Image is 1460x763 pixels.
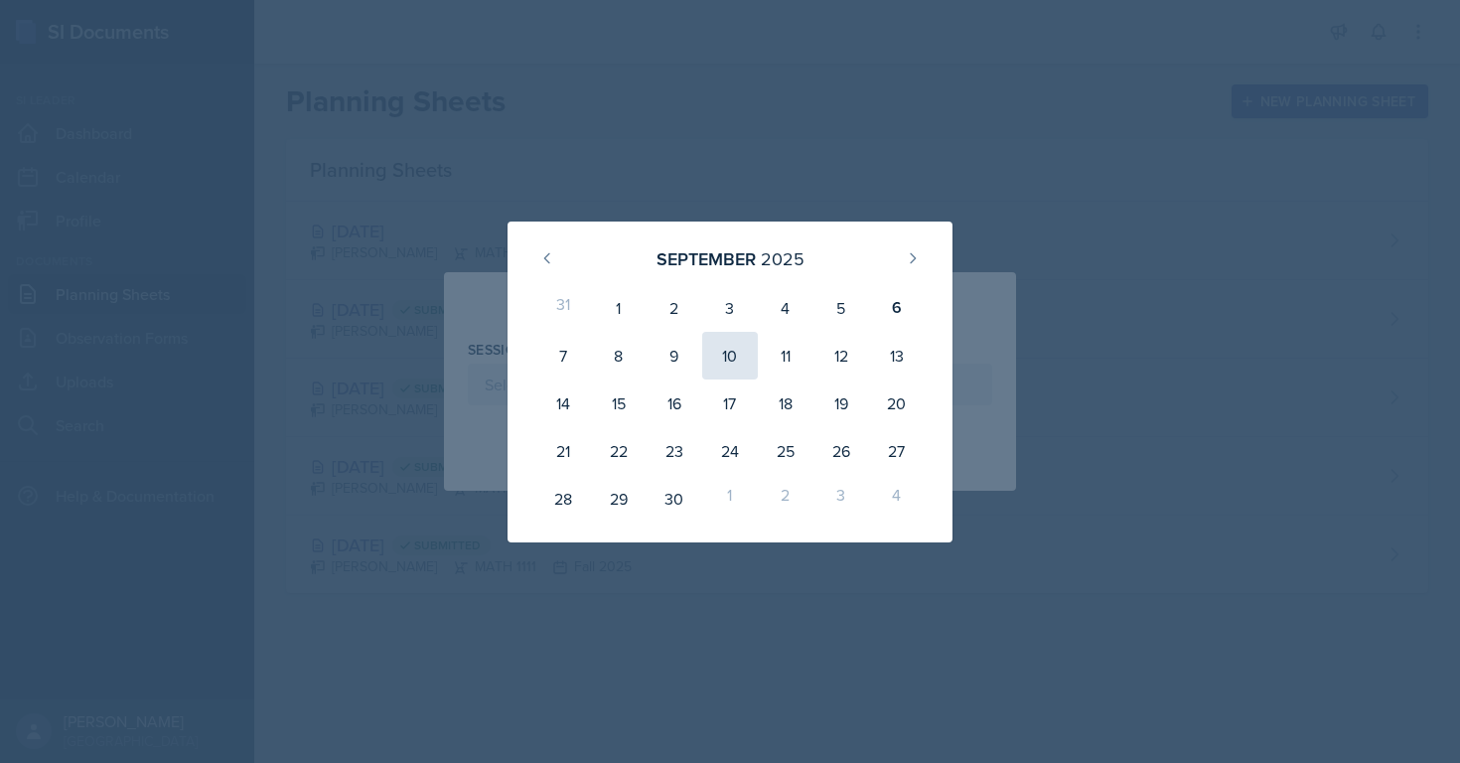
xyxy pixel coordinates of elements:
div: 31 [535,284,591,332]
div: 6 [869,284,925,332]
div: 17 [702,380,758,427]
div: 2 [758,475,813,523]
div: 13 [869,332,925,380]
div: 20 [869,380,925,427]
div: 19 [813,380,869,427]
div: 29 [591,475,647,523]
div: 18 [758,380,813,427]
div: 22 [591,427,647,475]
div: 21 [535,427,591,475]
div: 2 [647,284,702,332]
div: 3 [702,284,758,332]
div: 11 [758,332,813,380]
div: 12 [813,332,869,380]
div: 9 [647,332,702,380]
div: 16 [647,380,702,427]
div: 8 [591,332,647,380]
div: 1 [591,284,647,332]
div: 7 [535,332,591,380]
div: 30 [647,475,702,523]
div: September [657,245,756,272]
div: 24 [702,427,758,475]
div: 14 [535,380,591,427]
div: 2025 [761,245,804,272]
div: 4 [758,284,813,332]
div: 23 [647,427,702,475]
div: 26 [813,427,869,475]
div: 1 [702,475,758,523]
div: 10 [702,332,758,380]
div: 3 [813,475,869,523]
div: 25 [758,427,813,475]
div: 27 [869,427,925,475]
div: 4 [869,475,925,523]
div: 5 [813,284,869,332]
div: 28 [535,475,591,523]
div: 15 [591,380,647,427]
